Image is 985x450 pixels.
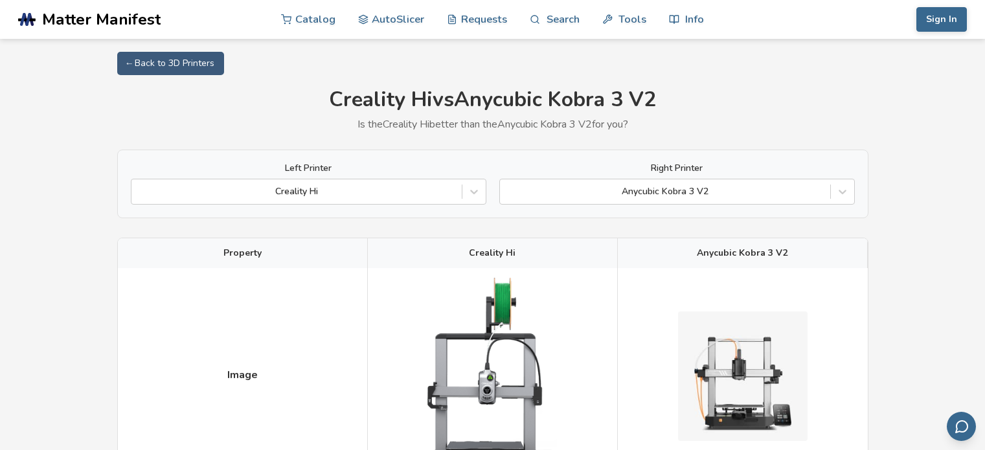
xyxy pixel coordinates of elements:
a: ← Back to 3D Printers [117,52,224,75]
img: Anycubic Kobra 3 V2 [678,311,808,441]
h1: Creality Hi vs Anycubic Kobra 3 V2 [117,88,868,112]
span: Image [227,369,258,381]
p: Is the Creality Hi better than the Anycubic Kobra 3 V2 for you? [117,118,868,130]
button: Send feedback via email [947,412,976,441]
input: Creality Hi [138,186,141,197]
span: Matter Manifest [42,10,161,28]
button: Sign In [916,7,967,32]
span: Anycubic Kobra 3 V2 [697,248,787,258]
span: Creality Hi [469,248,515,258]
label: Left Printer [131,163,486,174]
span: Property [223,248,262,258]
label: Right Printer [499,163,855,174]
input: Anycubic Kobra 3 V2 [506,186,509,197]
